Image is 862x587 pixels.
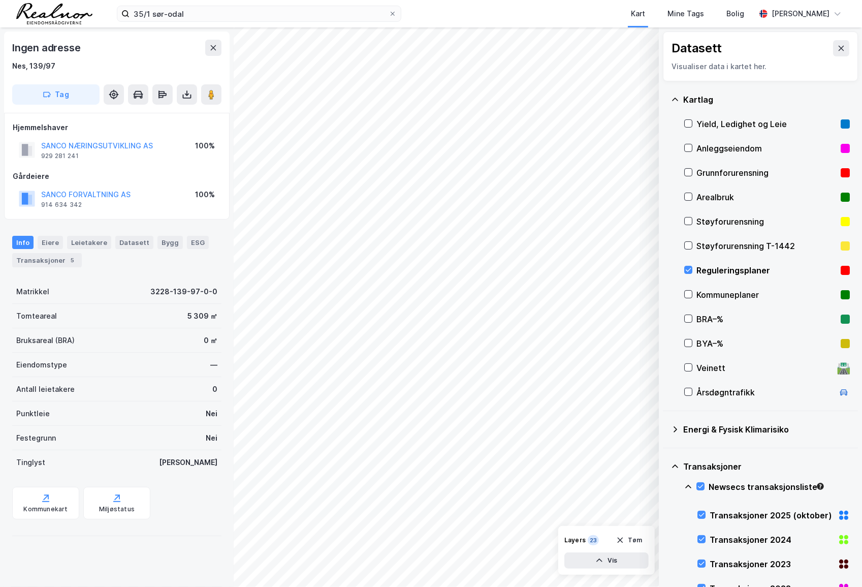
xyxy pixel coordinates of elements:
div: Leietakere [67,236,111,249]
input: Søk på adresse, matrikkel, gårdeiere, leietakere eller personer [130,6,389,21]
div: 929 281 241 [41,152,79,160]
div: Kommunekart [23,505,68,513]
div: Bruksareal (BRA) [16,334,75,347]
div: Reguleringsplaner [696,264,837,276]
div: Transaksjoner [683,460,850,473]
div: Datasett [115,236,153,249]
div: [PERSON_NAME] [772,8,829,20]
button: Tøm [610,532,649,548]
div: Nes, 139/97 [12,60,55,72]
div: Anleggseiendom [696,142,837,155]
div: Tomteareal [16,310,57,322]
div: Bygg [157,236,183,249]
div: Punktleie [16,408,50,420]
div: Energi & Fysisk Klimarisiko [683,423,850,436]
div: Yield, Ledighet og Leie [696,118,837,130]
div: Newsecs transaksjonsliste [709,481,850,493]
div: Nei [206,408,217,420]
div: 0 [212,383,217,395]
div: Visualiser data i kartet her. [672,60,849,73]
div: 5 309 ㎡ [187,310,217,322]
img: realnor-logo.934646d98de889bb5806.png [16,3,92,24]
div: Info [12,236,34,249]
div: Transaksjoner [12,253,82,267]
div: Matrikkel [16,286,49,298]
div: BRA–% [696,313,837,325]
div: 0 ㎡ [204,334,217,347]
div: ESG [187,236,209,249]
div: Tinglyst [16,456,45,469]
div: 3228-139-97-0-0 [150,286,217,298]
div: Hjemmelshaver [13,121,221,134]
div: Datasett [672,40,722,56]
iframe: Chat Widget [811,538,862,587]
div: — [210,359,217,371]
div: Eiendomstype [16,359,67,371]
div: Festegrunn [16,432,56,444]
div: 100% [195,189,215,201]
div: Kontrollprogram for chat [811,538,862,587]
div: [PERSON_NAME] [159,456,217,469]
div: Støyforurensning [696,215,837,228]
div: 23 [588,535,599,545]
div: 914 634 342 [41,201,82,209]
div: Eiere [38,236,63,249]
div: Veinett [696,362,834,374]
div: Kart [631,8,645,20]
div: Transaksjoner 2025 (oktober) [710,509,834,521]
div: Antall leietakere [16,383,75,395]
div: Tooltip anchor [816,482,825,491]
div: Støyforurensning T-1442 [696,240,837,252]
button: Vis [564,552,649,569]
div: Layers [564,536,586,544]
div: BYA–% [696,337,837,350]
div: Kommuneplaner [696,289,837,301]
div: 5 [68,255,78,265]
div: Årsdøgntrafikk [696,386,834,398]
div: 🛣️ [837,361,851,375]
div: Mine Tags [667,8,704,20]
button: Tag [12,84,100,105]
div: Ingen adresse [12,40,82,56]
div: Miljøstatus [99,505,135,513]
div: Transaksjoner 2023 [710,558,834,570]
div: 100% [195,140,215,152]
div: Arealbruk [696,191,837,203]
div: Transaksjoner 2024 [710,534,834,546]
div: Grunnforurensning [696,167,837,179]
div: Gårdeiere [13,170,221,182]
div: Bolig [726,8,744,20]
div: Kartlag [683,94,850,106]
div: Nei [206,432,217,444]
